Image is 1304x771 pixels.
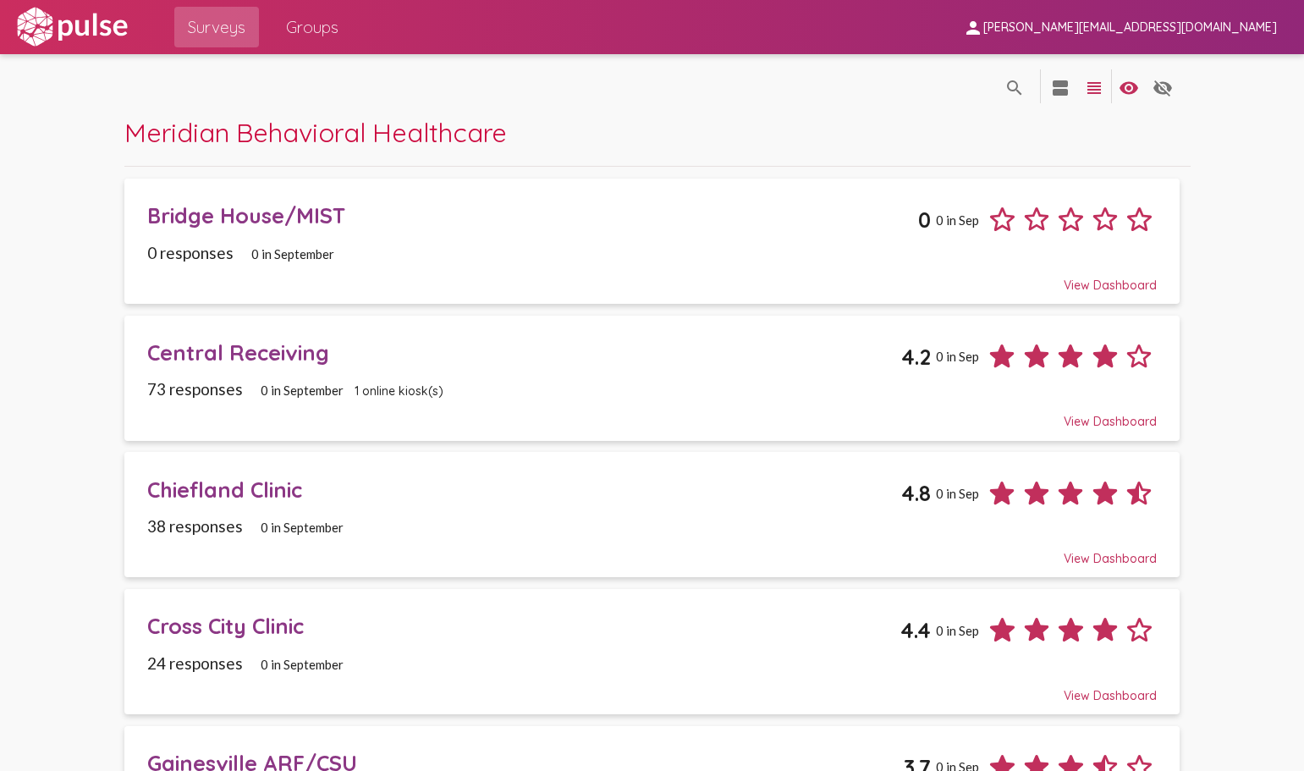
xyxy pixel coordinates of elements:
mat-icon: language [1153,78,1173,98]
span: Groups [286,12,338,42]
span: Surveys [188,12,245,42]
button: [PERSON_NAME][EMAIL_ADDRESS][DOMAIN_NAME] [949,11,1290,42]
mat-icon: language [1004,78,1025,98]
span: 0 in September [251,246,334,262]
div: Bridge House/MIST [147,202,917,229]
span: 4.8 [901,480,931,506]
span: 0 in Sep [936,212,979,228]
button: language [1043,69,1077,103]
a: Central Receiving4.20 in Sep73 responses0 in September1 online kiosk(s)View Dashboard [124,316,1179,441]
img: white-logo.svg [14,6,130,48]
button: language [1146,69,1180,103]
span: 0 [918,207,931,233]
button: language [1077,69,1111,103]
span: 0 in Sep [936,486,979,501]
div: Cross City Clinic [147,613,900,639]
a: Cross City Clinic4.40 in Sep24 responses0 in SeptemberView Dashboard [124,589,1179,714]
div: View Dashboard [147,536,1156,566]
a: Groups [272,7,352,47]
div: View Dashboard [147,673,1156,703]
mat-icon: language [1119,78,1139,98]
span: [PERSON_NAME][EMAIL_ADDRESS][DOMAIN_NAME] [983,20,1277,36]
span: 0 in September [261,383,344,398]
div: Central Receiving [147,339,900,366]
mat-icon: person [963,18,983,38]
div: View Dashboard [147,399,1156,429]
span: 0 in Sep [936,349,979,364]
div: Chiefland Clinic [147,476,900,503]
span: 1 online kiosk(s) [355,383,443,399]
span: 0 in Sep [936,623,979,638]
span: 0 responses [147,243,234,262]
span: 0 in September [261,657,344,672]
mat-icon: language [1084,78,1104,98]
span: 38 responses [147,516,243,536]
button: language [1112,69,1146,103]
span: 24 responses [147,653,243,673]
span: 73 responses [147,379,243,399]
span: Meridian Behavioral Healthcare [124,116,507,149]
a: Chiefland Clinic4.80 in Sep38 responses0 in SeptemberView Dashboard [124,452,1179,577]
button: language [998,69,1032,103]
mat-icon: language [1050,78,1070,98]
a: Bridge House/MIST00 in Sep0 responses0 in SeptemberView Dashboard [124,179,1179,304]
div: View Dashboard [147,262,1156,293]
span: 0 in September [261,520,344,535]
span: 4.4 [900,617,931,643]
a: Surveys [174,7,259,47]
span: 4.2 [901,344,931,370]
